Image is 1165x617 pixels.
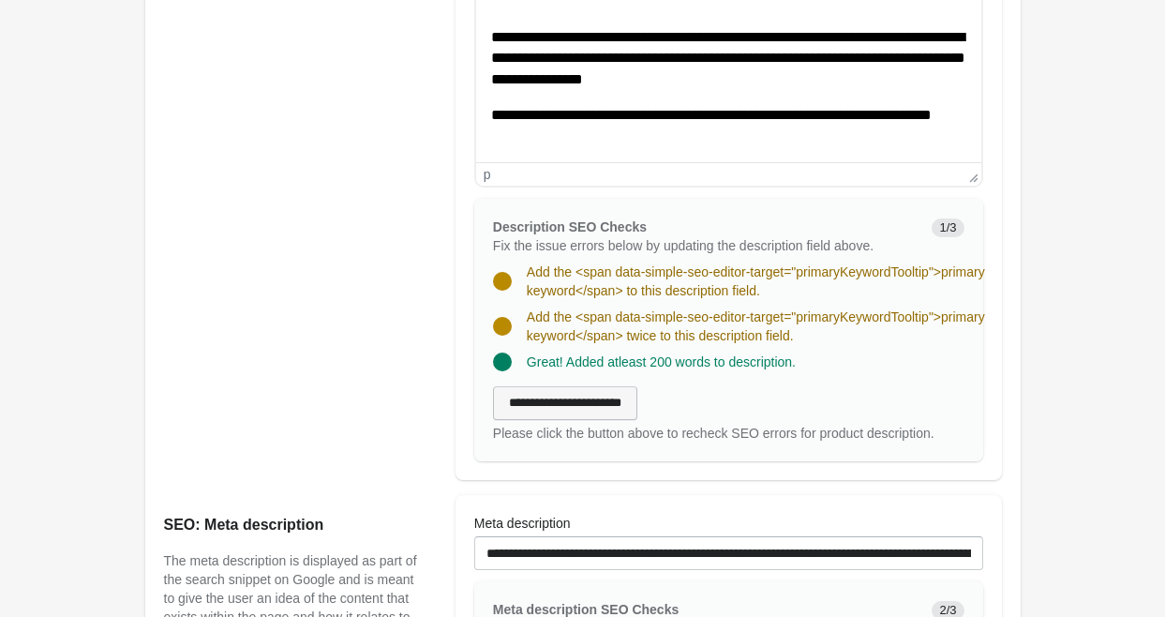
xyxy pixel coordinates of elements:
[932,218,963,237] span: 1/3
[962,163,981,186] div: Press the Up and Down arrow keys to resize the editor.
[493,236,918,255] p: Fix the issue errors below by updating the description field above.
[493,219,647,234] span: Description SEO Checks
[164,514,418,536] h2: SEO: Meta description
[493,602,679,617] span: Meta description SEO Checks
[527,354,796,369] span: Great! Added atleast 200 words to description.
[527,264,985,298] span: Add the <span data-simple-seo-editor-target="primaryKeywordTooltip">primary keyword</span> to thi...
[527,309,985,343] span: Add the <span data-simple-seo-editor-target="primaryKeywordTooltip">primary keyword</span> twice ...
[474,514,571,533] label: Meta description
[493,424,964,443] div: Please click the button above to recheck SEO errors for product description.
